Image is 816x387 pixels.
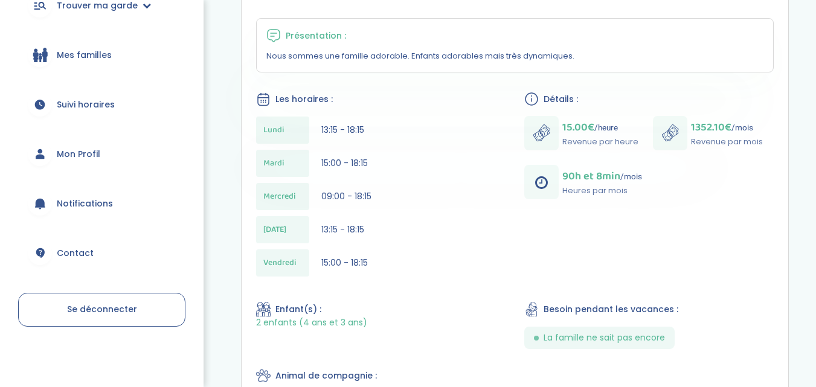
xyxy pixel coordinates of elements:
[562,168,642,185] p: /mois
[263,223,286,236] span: [DATE]
[321,157,368,169] span: 15:00 - 18:15
[562,119,594,136] span: 15.00€
[321,124,364,136] span: 13:15 - 18:15
[275,303,321,316] span: Enfant(s) :
[562,136,638,148] p: Revenue par heure
[562,185,642,197] p: Heures par mois
[18,33,185,77] a: Mes familles
[691,136,763,148] p: Revenue par mois
[18,132,185,176] a: Mon Profil
[562,168,620,185] span: 90h et 8min
[18,293,185,327] a: Se déconnecter
[263,190,296,203] span: Mercredi
[544,331,665,344] span: La famille ne sait pas encore
[544,93,578,106] span: Détails :
[67,303,137,315] span: Se déconnecter
[18,182,185,225] a: Notifications
[57,98,115,111] span: Suivi horaires
[275,93,333,106] span: Les horaires :
[321,190,371,202] span: 09:00 - 18:15
[18,83,185,126] a: Suivi horaires
[57,148,100,161] span: Mon Profil
[562,119,638,136] p: /heure
[321,257,368,269] span: 15:00 - 18:15
[286,30,346,42] span: Présentation :
[263,157,284,170] span: Mardi
[544,303,678,316] span: Besoin pendant les vacances :
[57,49,112,62] span: Mes familles
[263,124,284,136] span: Lundi
[263,257,297,269] span: Vendredi
[275,369,377,382] span: Animal de compagnie :
[256,317,367,328] span: 2 enfants (4 ans et 3 ans)
[321,223,364,235] span: 13:15 - 18:15
[18,231,185,275] a: Contact
[691,119,763,136] p: /mois
[57,247,94,260] span: Contact
[57,197,113,210] span: Notifications
[691,119,731,136] span: 1352.10€
[266,50,764,62] p: Nous sommes une famille adorable. Enfants adorables mais très dynamiques.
